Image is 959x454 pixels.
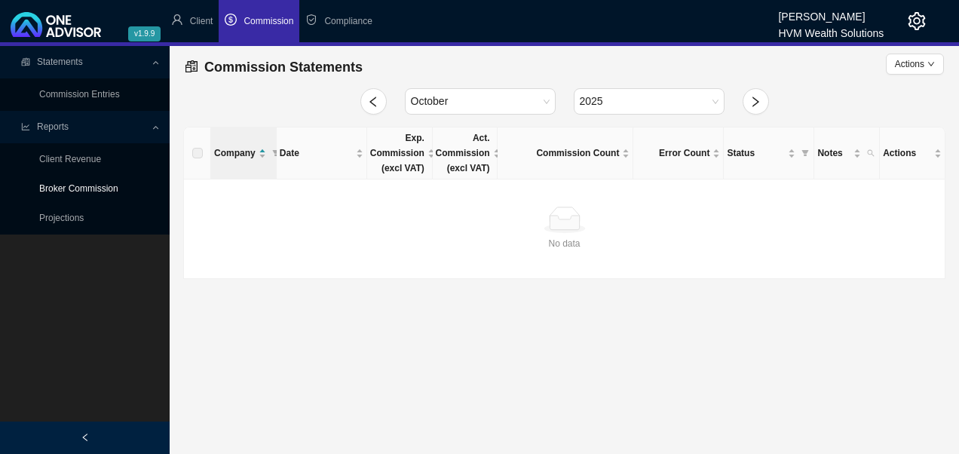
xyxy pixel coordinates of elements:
[498,127,633,179] th: Commission Count
[778,4,884,20] div: [PERSON_NAME]
[39,89,120,100] a: Commission Entries
[190,16,213,26] span: Client
[867,149,875,157] span: search
[367,96,379,108] span: left
[749,96,761,108] span: right
[214,146,256,161] span: Company
[814,127,880,179] th: Notes
[370,130,424,176] span: Exp. Commission (excl VAT)
[171,14,183,26] span: user
[37,121,69,132] span: Reports
[580,89,718,114] span: 2025
[21,122,30,131] span: line-chart
[883,146,931,161] span: Actions
[633,127,724,179] th: Error Count
[269,143,283,164] span: filter
[864,143,878,164] span: search
[798,143,812,164] span: filter
[244,16,293,26] span: Commission
[801,149,809,157] span: filter
[39,183,118,194] a: Broker Commission
[433,127,498,179] th: Act. Commission (excl VAT)
[927,60,935,68] span: down
[817,146,850,161] span: Notes
[272,149,280,157] span: filter
[185,60,198,73] span: reconciliation
[367,127,433,179] th: Exp. Commission (excl VAT)
[39,213,84,223] a: Projections
[411,89,550,114] span: October
[277,127,367,179] th: Date
[324,16,372,26] span: Compliance
[880,127,945,179] th: Actions
[81,433,90,442] span: left
[225,14,237,26] span: dollar
[305,14,317,26] span: safety
[501,146,619,161] span: Commission Count
[128,26,161,41] span: v1.9.9
[724,127,814,179] th: Status
[204,60,363,75] span: Commission Statements
[886,54,944,75] button: Actionsdown
[436,130,490,176] span: Act. Commission (excl VAT)
[39,154,101,164] a: Client Revenue
[727,146,785,161] span: Status
[908,12,926,30] span: setting
[280,146,353,161] span: Date
[778,20,884,37] div: HVM Wealth Solutions
[190,236,939,251] div: No data
[11,12,101,37] img: 2df55531c6924b55f21c4cf5d4484680-logo-light.svg
[37,57,83,67] span: Statements
[636,146,709,161] span: Error Count
[895,57,924,72] span: Actions
[21,57,30,66] span: reconciliation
